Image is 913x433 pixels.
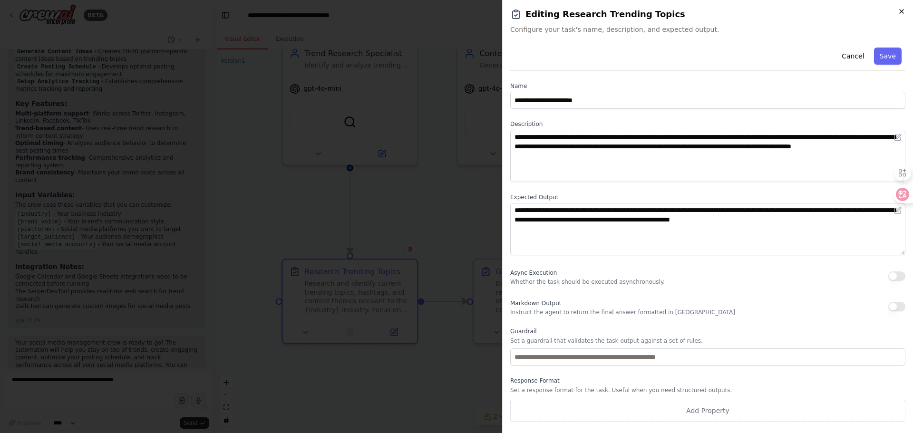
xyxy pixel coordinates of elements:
label: Expected Output [510,193,905,201]
button: Open in editor [892,205,903,216]
p: Set a response format for the task. Useful when you need structured outputs. [510,386,905,394]
h2: Editing Research Trending Topics [510,8,905,21]
span: Async Execution [510,269,557,276]
label: Guardrail [510,327,905,335]
label: Name [510,82,905,90]
button: Open in editor [892,132,903,143]
p: Whether the task should be executed asynchronously. [510,278,665,286]
p: Instruct the agent to return the final answer formatted in [GEOGRAPHIC_DATA] [510,308,735,316]
label: Response Format [510,377,905,385]
button: Cancel [836,48,870,65]
span: Markdown Output [510,300,561,307]
span: Configure your task's name, description, and expected output. [510,25,905,34]
button: Add Property [510,400,905,422]
label: Description [510,120,905,128]
p: Set a guardrail that validates the task output against a set of rules. [510,337,905,345]
button: Save [874,48,902,65]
